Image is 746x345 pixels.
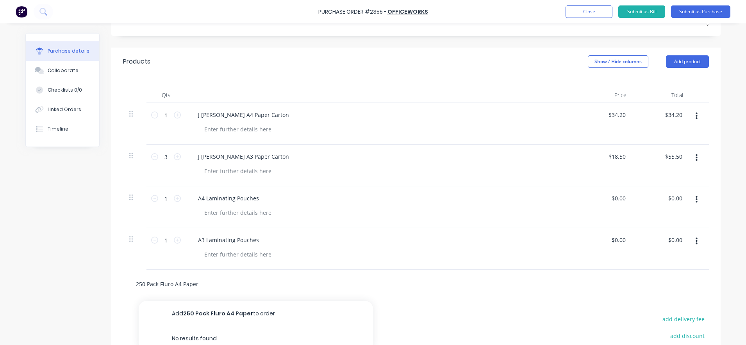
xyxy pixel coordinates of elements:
[318,8,387,16] div: Purchase Order #2355 -
[566,5,612,18] button: Close
[48,67,79,74] div: Collaborate
[666,331,709,341] button: add discount
[192,151,295,162] div: J [PERSON_NAME] A3 Paper Carton
[123,57,150,66] div: Products
[146,87,186,103] div: Qty
[48,126,68,133] div: Timeline
[26,61,99,80] button: Collaborate
[387,8,428,16] a: Officeworks
[192,193,265,204] div: A4 Laminating Pouches
[192,109,295,120] div: J [PERSON_NAME] A4 Paper Carton
[16,6,27,18] img: Factory
[618,5,665,18] button: Submit as Bill
[588,55,648,68] button: Show / Hide columns
[666,55,709,68] button: Add product
[192,234,265,246] div: A3 Laminating Pouches
[26,80,99,100] button: Checklists 0/0
[48,106,81,113] div: Linked Orders
[26,41,99,61] button: Purchase details
[26,119,99,139] button: Timeline
[48,87,82,94] div: Checklists 0/0
[48,48,89,55] div: Purchase details
[26,100,99,119] button: Linked Orders
[658,314,709,324] button: add delivery fee
[139,301,373,326] button: Add250 Pack Fluro A4 Paperto order
[136,276,292,292] input: Start typing to add a product...
[671,5,730,18] button: Submit as Purchase
[576,87,633,103] div: Price
[633,87,689,103] div: Total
